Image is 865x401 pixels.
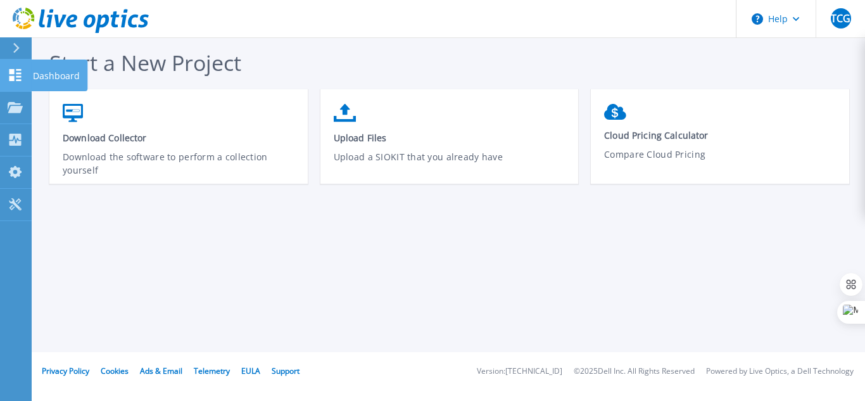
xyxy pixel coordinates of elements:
[101,366,129,376] a: Cookies
[49,48,241,77] span: Start a New Project
[49,98,308,188] a: Download CollectorDownload the software to perform a collection yourself
[831,13,850,23] span: TCG
[477,367,562,376] li: Version: [TECHNICAL_ID]
[604,129,837,141] span: Cloud Pricing Calculator
[334,132,566,144] span: Upload Files
[194,366,230,376] a: Telemetry
[42,366,89,376] a: Privacy Policy
[706,367,854,376] li: Powered by Live Optics, a Dell Technology
[574,367,695,376] li: © 2025 Dell Inc. All Rights Reserved
[334,150,566,179] p: Upload a SIOKIT that you already have
[140,366,182,376] a: Ads & Email
[33,60,80,92] p: Dashboard
[272,366,300,376] a: Support
[591,98,849,186] a: Cloud Pricing CalculatorCompare Cloud Pricing
[604,148,837,177] p: Compare Cloud Pricing
[241,366,260,376] a: EULA
[63,150,295,179] p: Download the software to perform a collection yourself
[320,98,579,188] a: Upload FilesUpload a SIOKIT that you already have
[63,132,295,144] span: Download Collector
